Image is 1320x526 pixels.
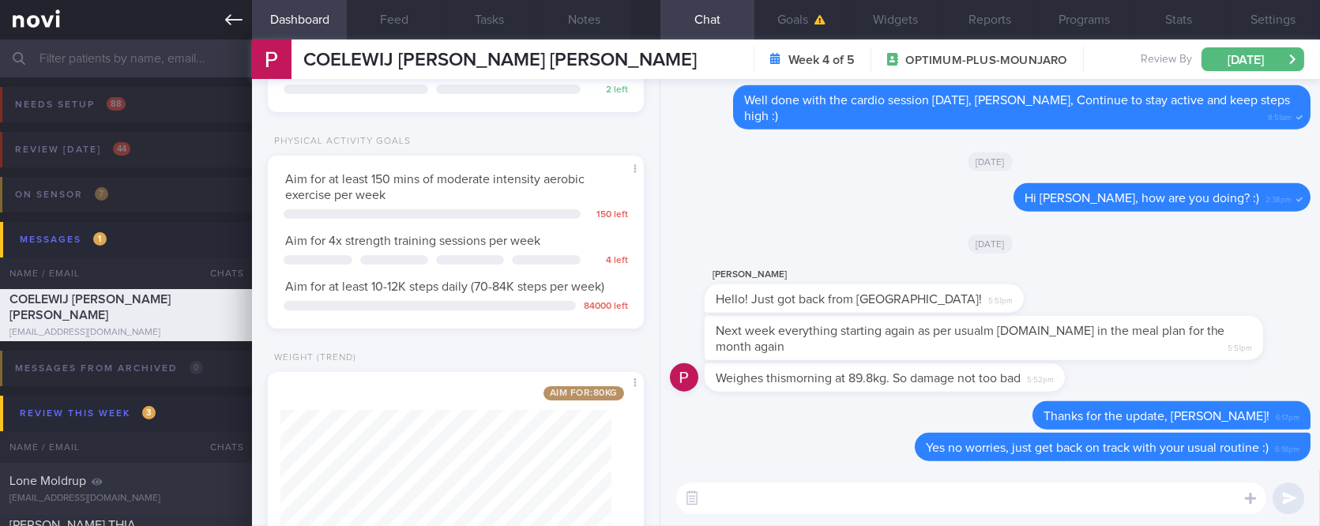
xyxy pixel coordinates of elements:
span: 0 [190,361,203,374]
span: Aim for at least 10-12K steps daily (70-84K steps per week) [285,280,604,293]
button: [DATE] [1202,47,1304,71]
span: COELEWIJ [PERSON_NAME] [PERSON_NAME] [303,51,697,70]
div: 2 left [589,85,628,96]
span: OPTIMUM-PLUS-MOUNJARO [905,53,1066,69]
span: Aim for at least 150 mins of moderate intensity aerobic exercise per week [285,173,585,201]
span: Review By [1141,53,1192,67]
span: 6:17pm [1276,408,1299,423]
span: Next week everything starting again as per usualm [DOMAIN_NAME] in the meal plan for the month again [716,325,1225,353]
div: Needs setup [11,94,130,115]
div: [EMAIL_ADDRESS][DOMAIN_NAME] [9,493,243,505]
span: 3 [142,406,156,419]
div: 84000 left [584,301,628,313]
div: Weight (Trend) [268,352,356,364]
div: Physical Activity Goals [268,136,411,148]
div: Messages [16,229,111,250]
div: 4 left [589,255,628,267]
span: Thanks for the update, [PERSON_NAME]! [1044,410,1269,423]
span: 2:38pm [1265,190,1292,205]
strong: Week 4 of 5 [788,52,855,68]
span: 5:51pm [1228,339,1252,354]
div: Review this week [16,403,160,424]
span: 5:51pm [988,291,1013,306]
div: Chats [189,431,252,463]
span: 44 [113,142,130,156]
span: 7 [95,187,108,201]
div: Messages from Archived [11,358,207,379]
span: 8:51am [1268,108,1292,123]
span: Hello! Just got back from [GEOGRAPHIC_DATA]! [716,293,982,306]
span: Aim for: 80 kg [543,386,624,400]
span: Yes no worries, just get back on track with your usual routine :) [926,441,1269,454]
div: 150 left [589,209,628,221]
div: On sensor [11,184,112,205]
span: Hi [PERSON_NAME], how are you doing? :) [1025,192,1259,205]
span: 5:52pm [1027,370,1054,385]
span: [DATE] [968,152,1013,171]
div: Review [DATE] [11,139,134,160]
span: Aim for 4x strength training sessions per week [285,235,540,247]
span: Lone Moldrup [9,475,86,487]
div: [EMAIL_ADDRESS][DOMAIN_NAME] [9,327,243,339]
div: [PERSON_NAME] [705,265,1071,284]
span: [DATE] [968,235,1013,254]
span: 88 [107,97,126,111]
span: COELEWIJ [PERSON_NAME] [PERSON_NAME] [9,293,171,321]
div: Chats [189,257,252,289]
span: 1 [93,232,107,246]
span: 6:18pm [1275,440,1299,455]
span: Well done with the cardio session [DATE], [PERSON_NAME], Continue to stay active and keep steps h... [744,94,1291,122]
span: Weighes thismorning at 89.8kg. So damage not too bad [716,372,1021,385]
